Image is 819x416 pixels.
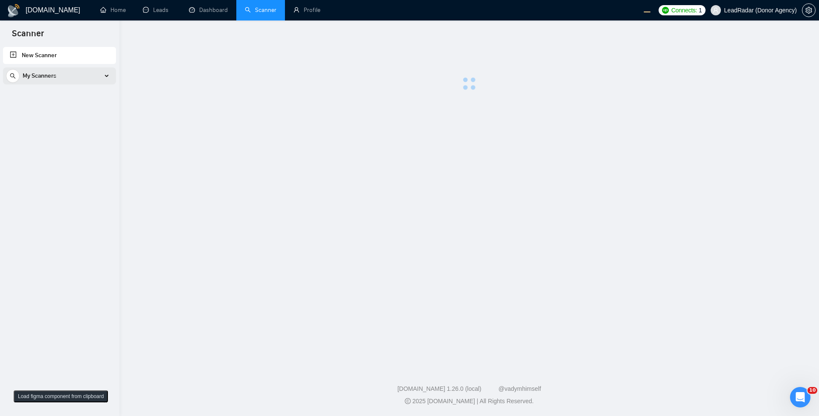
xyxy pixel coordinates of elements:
a: [DOMAIN_NAME] 1.26.0 (local) [398,385,482,392]
li: New Scanner [3,47,116,64]
img: upwork-logo.png [662,7,669,14]
a: setting [802,7,816,14]
span: 1 [699,6,702,15]
a: homeHome [100,6,126,14]
a: searchScanner [245,6,276,14]
a: dashboardDashboard [189,6,228,14]
span: Scanner [5,27,51,45]
a: userProfile [293,6,320,14]
span: search [6,73,19,79]
span: 10 [807,387,817,394]
button: search [6,69,20,83]
img: logo [7,4,20,17]
span: copyright [405,398,411,404]
span: My Scanners [23,67,56,84]
span: Connects: [671,6,697,15]
a: messageLeads [143,6,172,14]
span: user [713,7,719,13]
button: setting [802,3,816,17]
a: @vadymhimself [499,385,541,392]
li: My Scanners [3,67,116,88]
a: New Scanner [10,47,109,64]
div: 2025 [DOMAIN_NAME] | All Rights Reserved. [126,397,812,406]
iframe: Intercom live chat [790,387,810,407]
